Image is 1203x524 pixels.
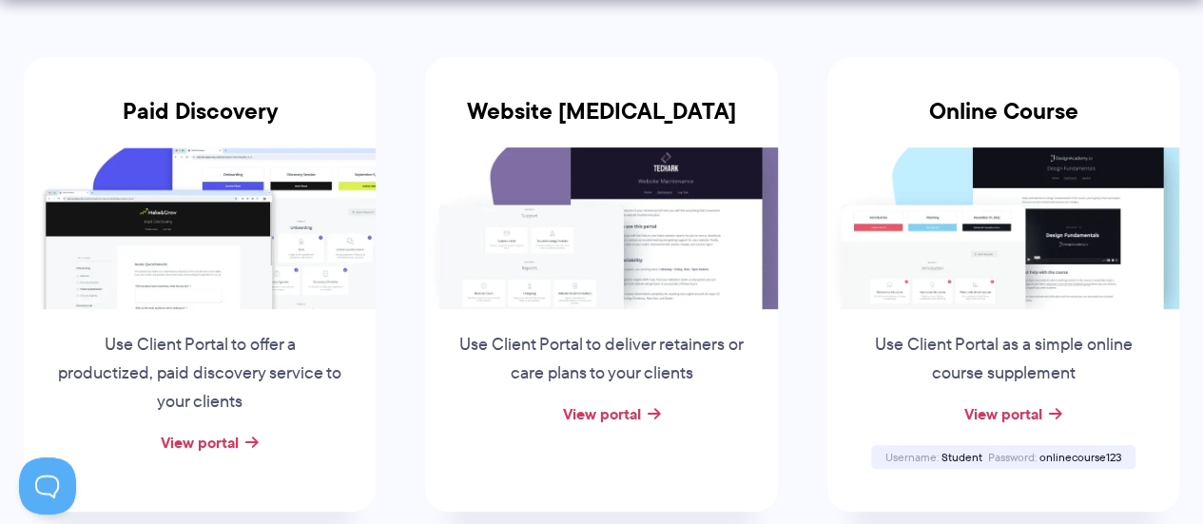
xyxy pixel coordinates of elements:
p: Use Client Portal to deliver retainers or care plans to your clients [456,331,746,388]
a: View portal [964,402,1042,425]
iframe: Toggle Customer Support [19,457,76,514]
span: Password [988,449,1037,465]
a: View portal [161,431,239,454]
h3: Online Course [827,98,1179,147]
h3: Website [MEDICAL_DATA] [425,98,777,147]
span: onlinecourse123 [1039,449,1121,465]
h3: Paid Discovery [24,98,376,147]
p: Use Client Portal to offer a productized, paid discovery service to your clients [55,331,344,417]
a: View portal [562,402,640,425]
span: Username [885,449,939,465]
span: Student [941,449,982,465]
p: Use Client Portal as a simple online course supplement [859,331,1148,388]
